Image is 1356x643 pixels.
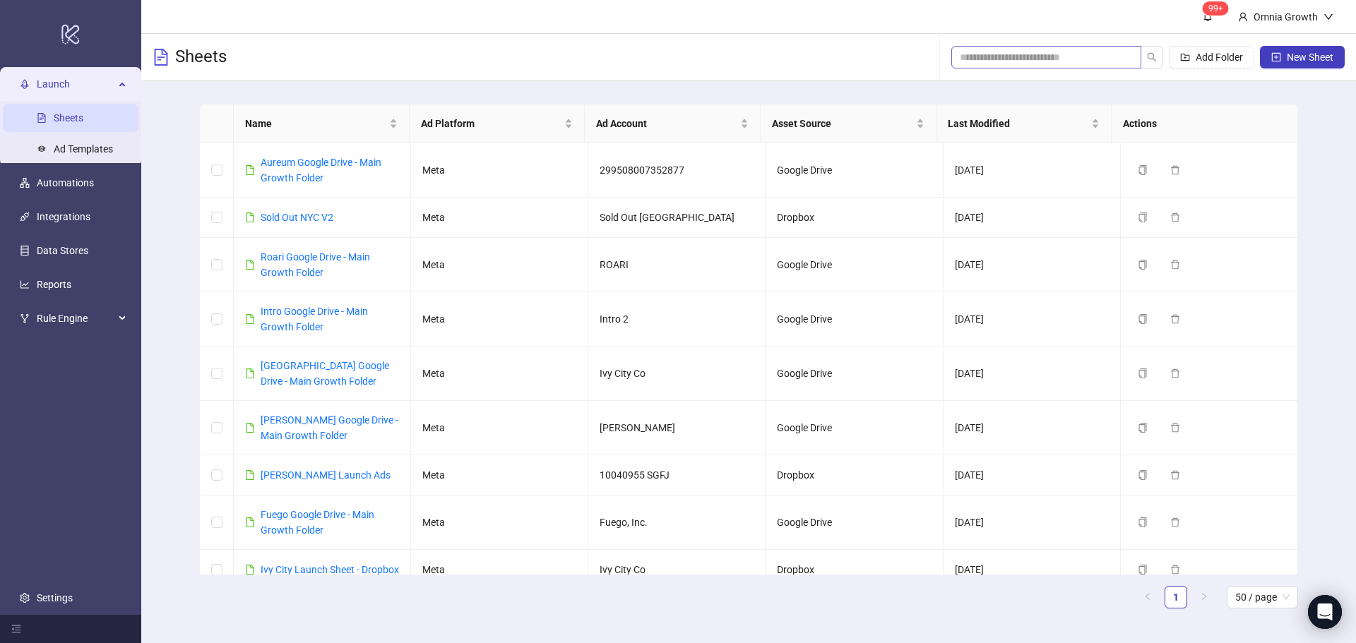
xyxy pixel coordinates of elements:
[411,455,588,495] td: Meta
[1196,52,1243,63] span: Add Folder
[261,251,370,278] a: Roari Google Drive - Main Growth Folder
[944,198,1121,238] td: [DATE]
[1170,517,1180,527] span: delete
[1170,165,1180,175] span: delete
[245,368,255,378] span: file
[37,211,90,222] a: Integrations
[411,550,588,590] td: Meta
[1203,11,1213,21] span: bell
[1143,592,1152,601] span: left
[261,564,399,575] a: Ivy City Launch Sheet - Dropbox
[766,455,943,495] td: Dropbox
[1193,586,1215,608] li: Next Page
[1138,212,1148,222] span: copy
[37,245,88,256] a: Data Stores
[54,112,83,124] a: Sheets
[37,70,114,98] span: Launch
[1180,52,1190,62] span: folder-add
[20,79,30,89] span: rocket
[245,517,255,527] span: file
[1170,565,1180,575] span: delete
[261,212,333,223] a: Sold Out NYC V2
[766,401,943,455] td: Google Drive
[1170,314,1180,324] span: delete
[1170,260,1180,270] span: delete
[766,347,943,401] td: Google Drive
[245,565,255,575] span: file
[1138,517,1148,527] span: copy
[245,314,255,324] span: file
[766,238,943,292] td: Google Drive
[37,177,94,188] a: Automations
[772,116,913,131] span: Asset Source
[37,279,71,290] a: Reports
[245,116,386,131] span: Name
[1138,165,1148,175] span: copy
[766,143,943,198] td: Google Drive
[411,401,588,455] td: Meta
[411,238,588,292] td: Meta
[411,198,588,238] td: Meta
[11,624,21,634] span: menu-fold
[588,347,766,401] td: Ivy City Co
[1138,314,1148,324] span: copy
[1138,260,1148,270] span: copy
[37,304,114,332] span: Rule Engine
[175,46,227,68] h3: Sheets
[1138,368,1148,378] span: copy
[596,116,737,131] span: Ad Account
[766,550,943,590] td: Dropbox
[588,292,766,347] td: Intro 2
[1170,212,1180,222] span: delete
[1138,423,1148,433] span: copy
[944,347,1121,401] td: [DATE]
[1138,565,1148,575] span: copy
[1193,586,1215,608] button: right
[234,104,410,143] th: Name
[588,238,766,292] td: ROARI
[410,104,585,143] th: Ad Platform
[936,104,1112,143] th: Last Modified
[1200,592,1208,601] span: right
[1170,423,1180,433] span: delete
[1248,9,1324,25] div: Omnia Growth
[1138,470,1148,480] span: copy
[944,143,1121,198] td: [DATE]
[1136,586,1159,608] li: Previous Page
[588,198,766,238] td: Sold Out [GEOGRAPHIC_DATA]
[588,495,766,550] td: Fuego, Inc.
[1165,587,1186,608] a: 1
[948,116,1089,131] span: Last Modified
[588,401,766,455] td: [PERSON_NAME]
[411,495,588,550] td: Meta
[245,212,255,222] span: file
[261,509,374,536] a: Fuego Google Drive - Main Growth Folder
[1147,52,1157,62] span: search
[588,143,766,198] td: 299508007352877
[20,313,30,323] span: fork
[261,360,389,387] a: [GEOGRAPHIC_DATA] Google Drive - Main Growth Folder
[1165,586,1187,608] li: 1
[261,469,391,481] a: [PERSON_NAME] Launch Ads
[944,550,1121,590] td: [DATE]
[1238,12,1248,22] span: user
[1287,52,1333,63] span: New Sheet
[588,455,766,495] td: 10040955 SGFJ
[261,414,398,441] a: [PERSON_NAME] Google Drive - Main Growth Folder
[588,550,766,590] td: Ivy City Co
[766,495,943,550] td: Google Drive
[245,423,255,433] span: file
[766,292,943,347] td: Google Drive
[1170,368,1180,378] span: delete
[261,157,381,184] a: Aureum Google Drive - Main Growth Folder
[1235,587,1290,608] span: 50 / page
[1170,470,1180,480] span: delete
[54,143,113,155] a: Ad Templates
[1260,46,1345,68] button: New Sheet
[1227,586,1298,608] div: Page Size
[245,470,255,480] span: file
[411,347,588,401] td: Meta
[1169,46,1254,68] button: Add Folder
[411,143,588,198] td: Meta
[944,495,1121,550] td: [DATE]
